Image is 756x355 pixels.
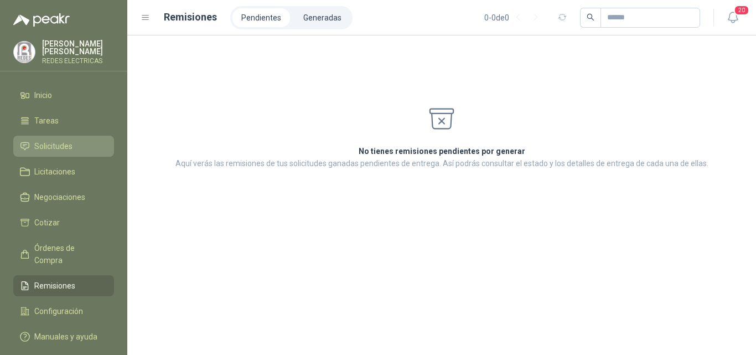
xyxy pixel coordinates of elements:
[34,242,103,266] span: Órdenes de Compra
[13,110,114,131] a: Tareas
[42,40,114,55] p: [PERSON_NAME] [PERSON_NAME]
[723,8,743,28] button: 20
[34,89,52,101] span: Inicio
[13,238,114,271] a: Órdenes de Compra
[175,157,708,169] p: Aquí verás las remisiones de tus solicitudes ganadas pendientes de entrega. Así podrás consultar ...
[484,9,545,27] div: 0 - 0 de 0
[13,301,114,322] a: Configuración
[294,8,350,27] a: Generadas
[164,9,217,25] h1: Remisiones
[34,140,73,152] span: Solicitudes
[232,8,290,27] a: Pendientes
[34,280,75,292] span: Remisiones
[359,147,525,156] strong: No tienes remisiones pendientes por generar
[13,187,114,208] a: Negociaciones
[34,115,59,127] span: Tareas
[13,275,114,296] a: Remisiones
[34,331,97,343] span: Manuales y ayuda
[34,191,85,203] span: Negociaciones
[34,217,60,229] span: Cotizar
[13,212,114,233] a: Cotizar
[13,136,114,157] a: Solicitudes
[13,85,114,106] a: Inicio
[14,42,35,63] img: Company Logo
[587,13,594,21] span: search
[42,58,114,64] p: REDES ELECTRICAS
[34,166,75,178] span: Licitaciones
[13,161,114,182] a: Licitaciones
[734,5,749,16] span: 20
[13,326,114,347] a: Manuales y ayuda
[13,13,70,27] img: Logo peakr
[34,305,83,317] span: Configuración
